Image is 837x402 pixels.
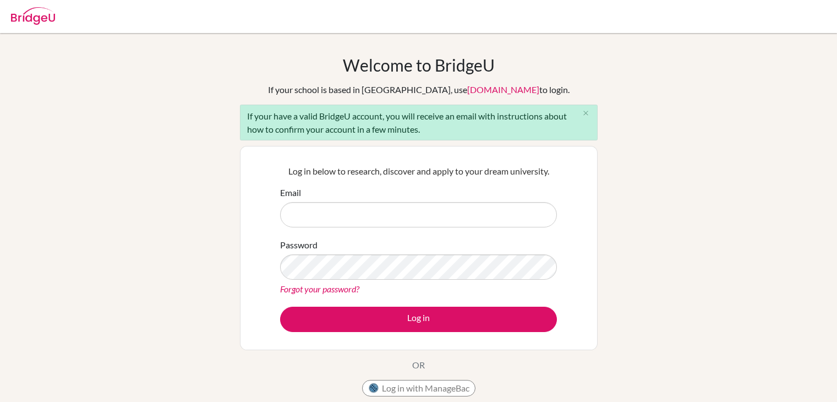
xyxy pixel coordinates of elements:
[268,83,570,96] div: If your school is based in [GEOGRAPHIC_DATA], use to login.
[11,7,55,25] img: Bridge-U
[412,358,425,372] p: OR
[575,105,597,122] button: Close
[582,109,590,117] i: close
[280,307,557,332] button: Log in
[280,284,359,294] a: Forgot your password?
[343,55,495,75] h1: Welcome to BridgeU
[280,186,301,199] label: Email
[240,105,598,140] div: If your have a valid BridgeU account, you will receive an email with instructions about how to co...
[280,238,318,252] label: Password
[280,165,557,178] p: Log in below to research, discover and apply to your dream university.
[467,84,539,95] a: [DOMAIN_NAME]
[362,380,475,396] button: Log in with ManageBac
